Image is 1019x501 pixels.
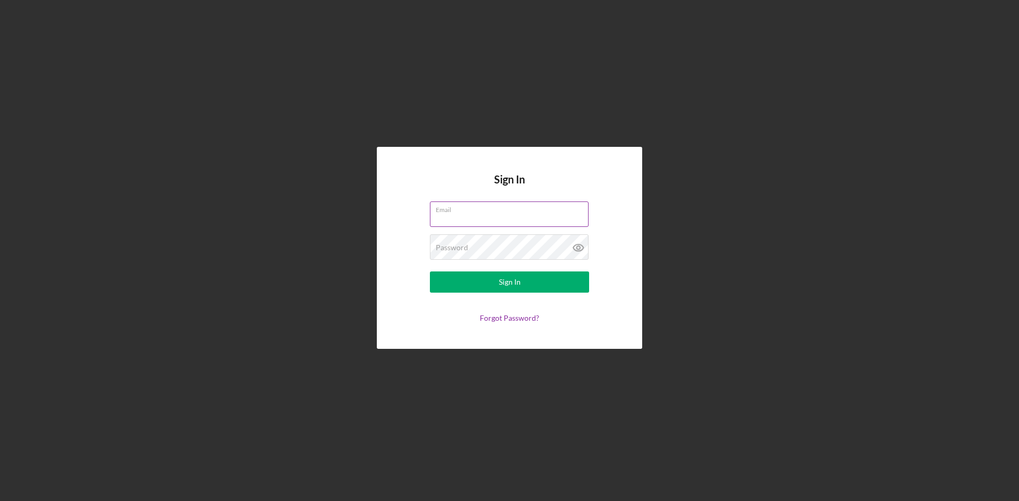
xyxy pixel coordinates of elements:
button: Sign In [430,271,589,293]
label: Email [436,202,589,214]
h4: Sign In [494,173,525,201]
label: Password [436,243,468,252]
div: Sign In [499,271,521,293]
a: Forgot Password? [480,313,539,322]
